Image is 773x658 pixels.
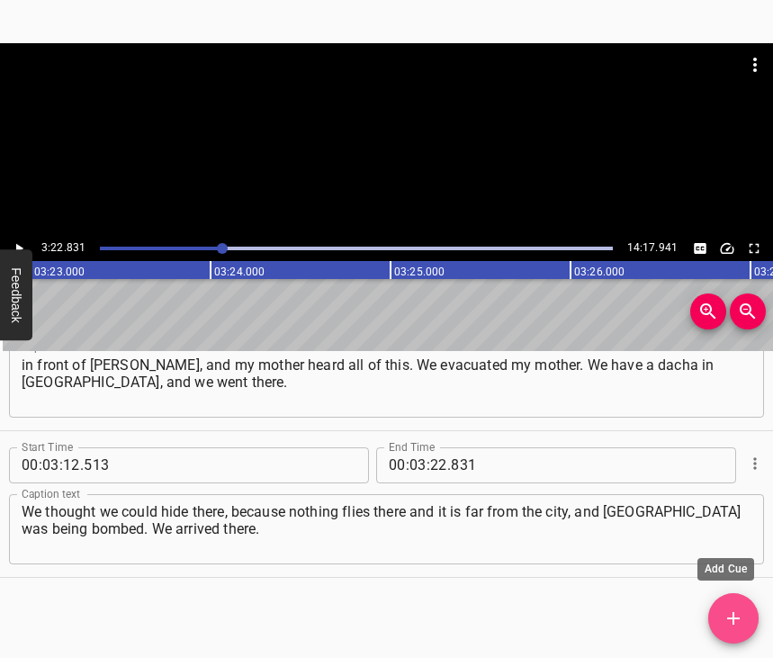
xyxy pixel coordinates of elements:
text: 03:24.000 [214,266,265,278]
text: 03:26.000 [574,266,625,278]
input: 03 [409,447,427,483]
span: : [39,447,42,483]
span: : [59,447,63,483]
button: Change Playback Speed [715,237,739,260]
input: 00 [389,447,406,483]
button: Play/Pause [7,237,31,260]
input: 831 [451,447,616,483]
button: Zoom Out [730,293,766,329]
button: Toggle fullscreen [742,237,766,260]
textarea: We thought we could hide there, because nothing flies there and it is far from the city, and [GEO... [22,503,751,554]
input: 00 [22,447,39,483]
input: 22 [430,447,447,483]
textarea: in front of [PERSON_NAME], and my mother heard all of this. We evacuated my mother. We have a dac... [22,356,751,408]
button: Cue Options [743,452,767,475]
text: 03:25.000 [394,266,445,278]
button: Add Cue [708,593,759,644]
button: Zoom In [690,293,726,329]
div: Cue Options [743,440,764,487]
span: . [80,447,84,483]
text: 03:23.000 [34,266,85,278]
span: : [406,447,409,483]
input: 03 [42,447,59,483]
span: : [427,447,430,483]
span: 3:22.831 [41,241,85,254]
input: 513 [84,447,248,483]
span: . [447,447,451,483]
button: Toggle captions [688,237,712,260]
input: 12 [63,447,80,483]
div: Play progress [100,247,612,250]
span: 14:17.941 [627,241,678,254]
